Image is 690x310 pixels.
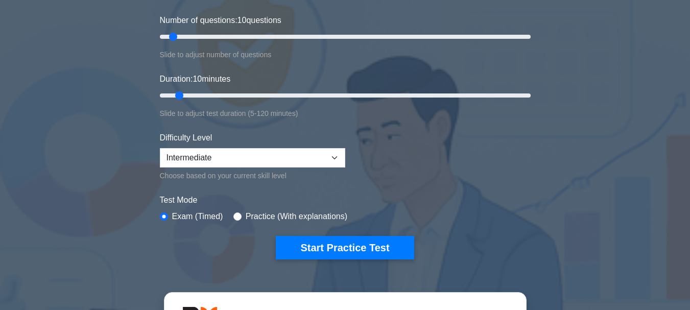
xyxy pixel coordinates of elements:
label: Test Mode [160,194,531,206]
span: 10 [237,16,247,25]
span: 10 [193,75,202,83]
div: Slide to adjust number of questions [160,49,531,61]
button: Start Practice Test [276,236,414,259]
label: Number of questions: questions [160,14,281,27]
div: Slide to adjust test duration (5-120 minutes) [160,107,531,120]
label: Exam (Timed) [172,210,223,223]
label: Duration: minutes [160,73,231,85]
label: Difficulty Level [160,132,212,144]
label: Practice (With explanations) [246,210,347,223]
div: Choose based on your current skill level [160,170,345,182]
